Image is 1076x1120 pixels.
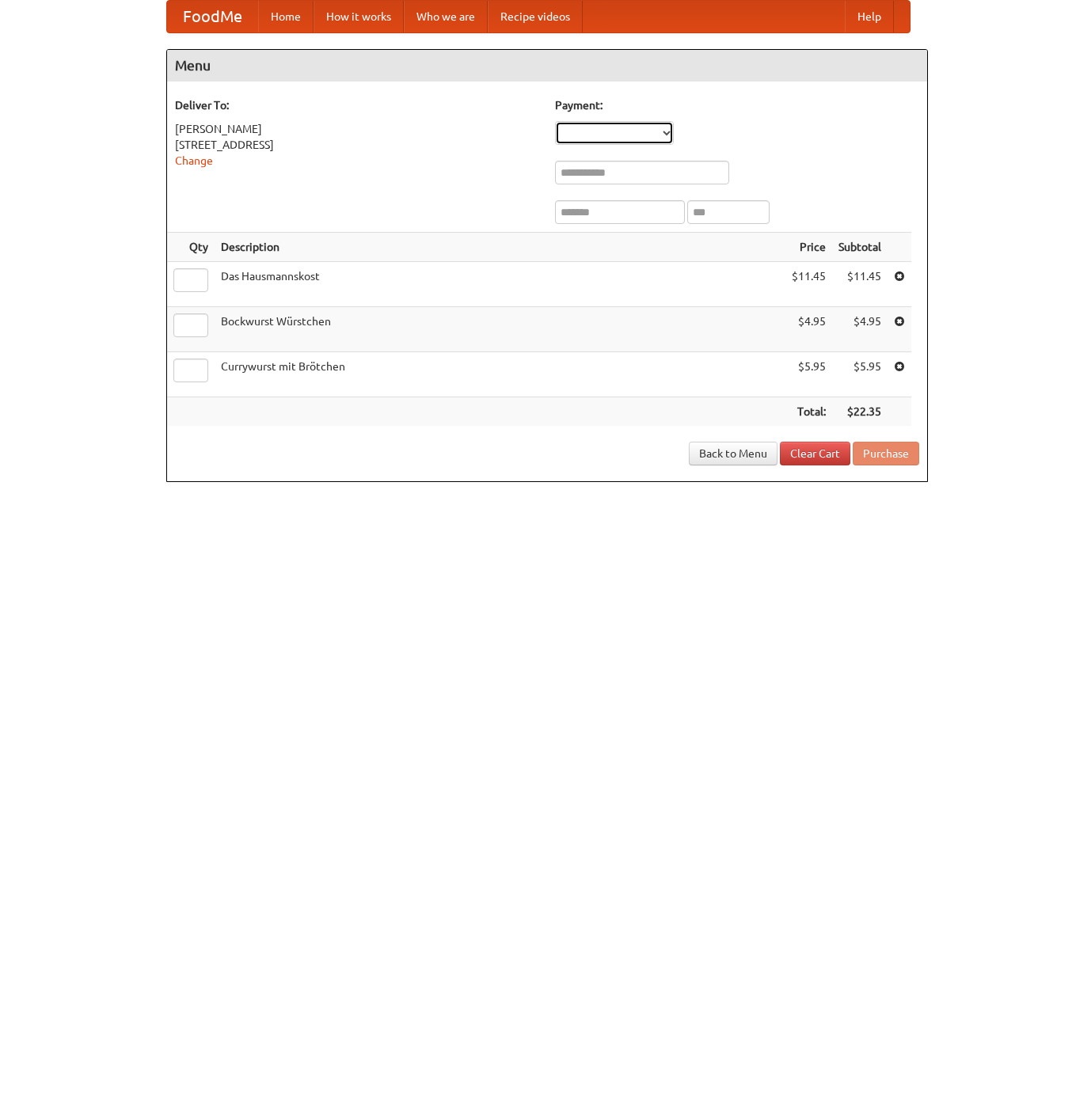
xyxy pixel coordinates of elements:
[175,121,539,137] div: [PERSON_NAME]
[404,1,488,32] a: Who we are
[167,233,215,262] th: Qty
[785,233,832,262] th: Price
[832,262,888,307] td: $11.45
[785,397,832,427] th: Total:
[215,262,785,307] td: Das Hausmannskost
[780,442,850,465] a: Clear Cart
[488,1,583,32] a: Recipe videos
[832,352,888,397] td: $5.95
[853,442,919,465] button: Purchase
[785,352,832,397] td: $5.95
[167,50,927,82] h4: Menu
[175,97,539,113] h5: Deliver To:
[845,1,894,32] a: Help
[175,154,213,167] a: Change
[167,1,258,32] a: FoodMe
[175,137,539,153] div: [STREET_ADDRESS]
[555,97,919,113] h5: Payment:
[832,307,888,352] td: $4.95
[689,442,778,465] a: Back to Menu
[258,1,314,32] a: Home
[832,397,888,427] th: $22.35
[785,307,832,352] td: $4.95
[215,233,785,262] th: Description
[832,233,888,262] th: Subtotal
[314,1,404,32] a: How it works
[785,262,832,307] td: $11.45
[215,307,785,352] td: Bockwurst Würstchen
[215,352,785,397] td: Currywurst mit Brötchen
